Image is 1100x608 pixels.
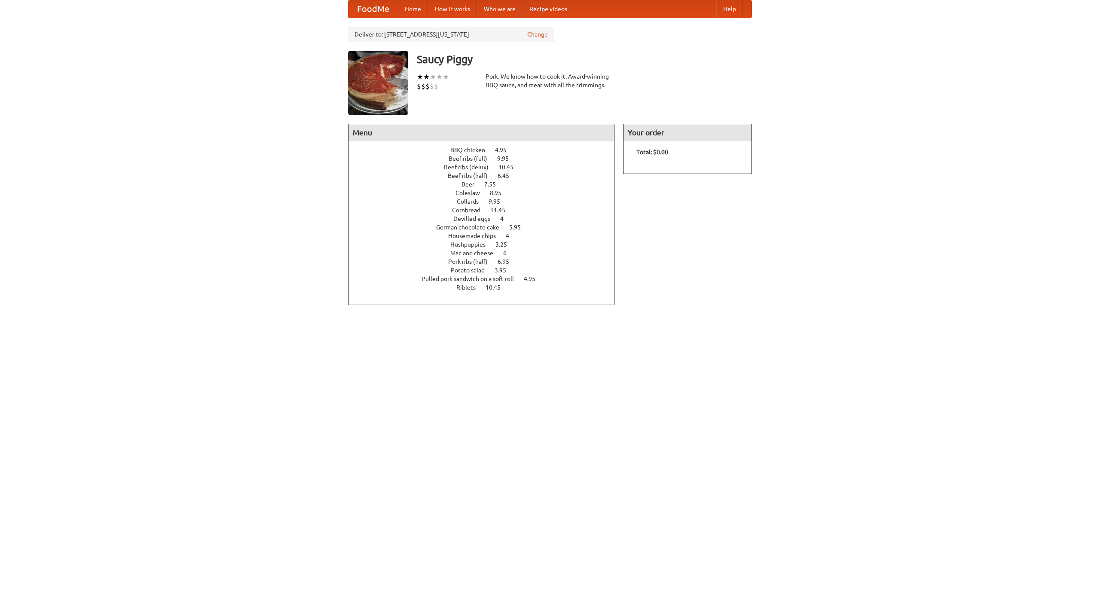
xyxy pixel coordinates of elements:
span: Pork ribs (half) [448,258,496,265]
span: 10.45 [486,284,509,291]
span: 6.45 [498,172,518,179]
span: 7.55 [484,181,504,188]
span: Devilled eggs [453,215,499,222]
h4: Your order [623,124,752,141]
img: angular.jpg [348,51,408,115]
span: 8.95 [490,189,510,196]
a: Pulled pork sandwich on a soft roll 4.95 [422,275,551,282]
a: Who we are [477,0,522,18]
a: Coleslaw 8.95 [455,189,517,196]
li: ★ [417,72,423,82]
a: Devilled eggs 4 [453,215,519,222]
a: Potato salad 3.95 [451,267,522,274]
a: Recipe videos [522,0,574,18]
a: Mac and cheese 6 [450,250,522,257]
span: German chocolate cake [436,224,508,231]
a: Pork ribs (half) 6.95 [448,258,525,265]
span: 11.45 [490,207,514,214]
li: $ [421,82,425,91]
div: Pork. We know how to cook it. Award-winning BBQ sauce, and meat with all the trimmings. [486,72,614,89]
h3: Saucy Piggy [417,51,752,68]
li: ★ [436,72,443,82]
span: Beef ribs (full) [449,155,496,162]
span: 9.95 [497,155,517,162]
a: Beef ribs (half) 6.45 [448,172,525,179]
span: BBQ chicken [450,147,494,153]
a: FoodMe [348,0,398,18]
span: Coleslaw [455,189,489,196]
span: 5.95 [509,224,529,231]
a: German chocolate cake 5.95 [436,224,537,231]
a: Housemade chips 4 [448,232,525,239]
li: $ [417,82,421,91]
span: 3.95 [495,267,515,274]
a: Change [527,30,548,39]
li: $ [425,82,430,91]
li: ★ [443,72,449,82]
span: Potato salad [451,267,493,274]
span: 4.95 [524,275,544,282]
a: Home [398,0,428,18]
li: ★ [423,72,430,82]
span: 10.45 [498,164,522,171]
span: Hushpuppies [450,241,494,248]
li: ★ [430,72,436,82]
a: Beef ribs (delux) 10.45 [444,164,529,171]
span: Collards [457,198,487,205]
a: Riblets 10.45 [456,284,516,291]
a: BBQ chicken 4.95 [450,147,522,153]
span: Beef ribs (delux) [444,164,497,171]
span: 6.95 [498,258,518,265]
a: Hushpuppies 3.25 [450,241,523,248]
a: Beer 7.55 [461,181,512,188]
li: $ [430,82,434,91]
span: Mac and cheese [450,250,502,257]
span: Cornbread [452,207,489,214]
span: 4 [506,232,518,239]
span: Housemade chips [448,232,504,239]
a: Cornbread 11.45 [452,207,521,214]
span: Pulled pork sandwich on a soft roll [422,275,522,282]
span: 6 [503,250,515,257]
a: Help [716,0,743,18]
a: Beef ribs (full) 9.95 [449,155,525,162]
li: $ [434,82,438,91]
span: Riblets [456,284,484,291]
b: Total: $0.00 [636,149,668,156]
div: Deliver to: [STREET_ADDRESS][US_STATE] [348,27,554,42]
span: 4 [500,215,512,222]
h4: Menu [348,124,614,141]
a: Collards 9.95 [457,198,516,205]
a: How it works [428,0,477,18]
span: Beer [461,181,483,188]
span: 4.95 [495,147,515,153]
span: Beef ribs (half) [448,172,496,179]
span: 3.25 [495,241,516,248]
span: 9.95 [489,198,509,205]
